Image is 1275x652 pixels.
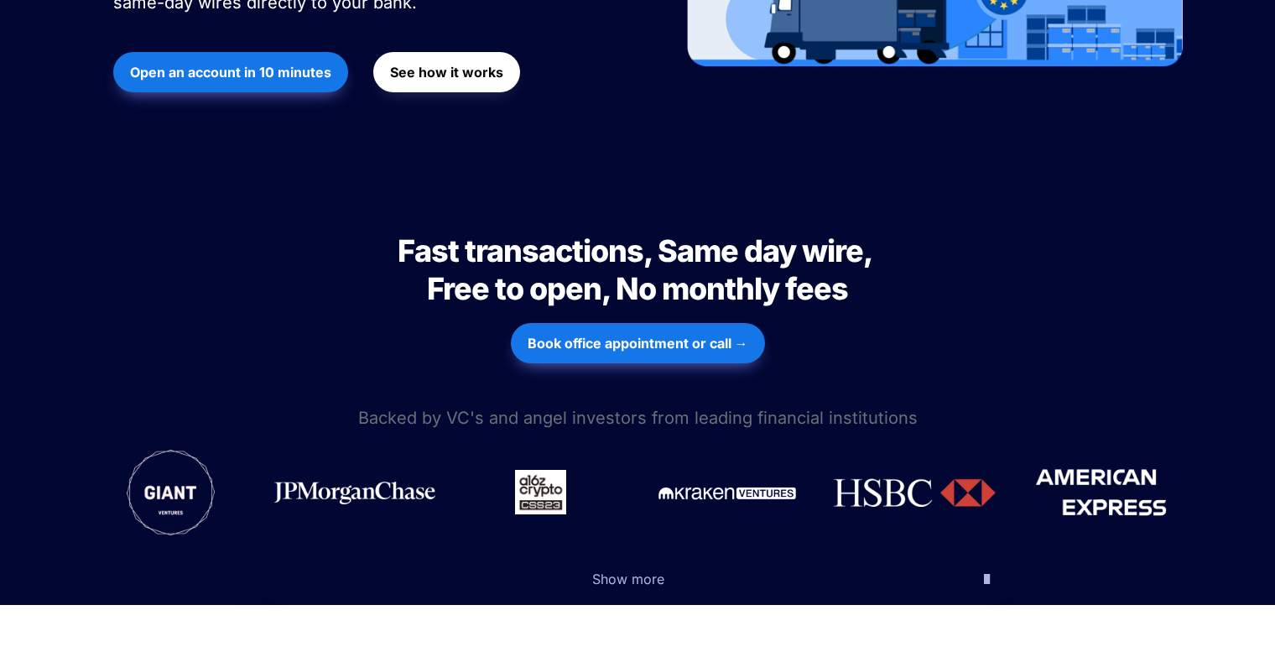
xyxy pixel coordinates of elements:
span: Fast transactions, Same day wire, Free to open, No monthly fees [398,232,877,307]
span: Show more [592,571,664,587]
button: Book office appointment or call → [511,323,765,363]
strong: See how it works [390,64,503,81]
a: See how it works [373,44,520,101]
strong: Open an account in 10 minutes [130,64,331,81]
button: Open an account in 10 minutes [113,52,348,92]
strong: Book office appointment or call → [528,335,748,352]
a: Open an account in 10 minutes [113,44,348,101]
button: Show more [260,553,1015,605]
button: See how it works [373,52,520,92]
span: Backed by VC's and angel investors from leading financial institutions [358,408,918,428]
a: Book office appointment or call → [511,315,765,372]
